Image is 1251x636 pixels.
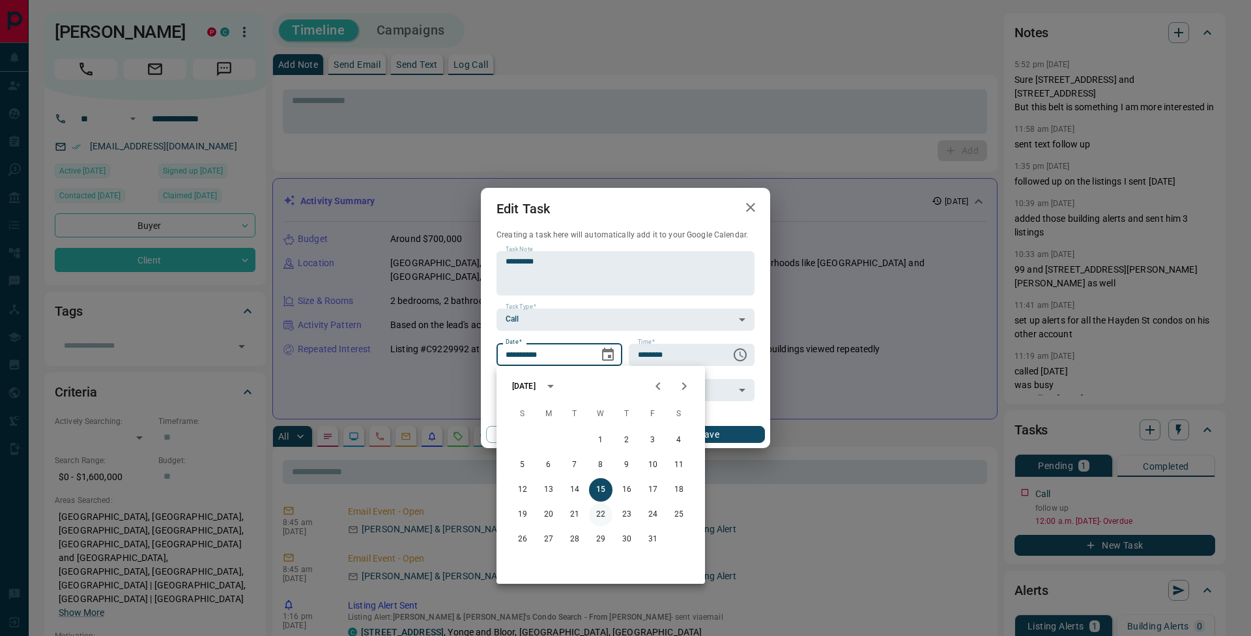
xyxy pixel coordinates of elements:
[539,375,562,397] button: calendar view is open, switch to year view
[615,528,639,551] button: 30
[511,478,534,502] button: 12
[671,373,697,399] button: Next month
[486,426,597,443] button: Cancel
[667,401,691,427] span: Saturday
[641,528,665,551] button: 31
[563,478,586,502] button: 14
[638,338,655,346] label: Time
[537,401,560,427] span: Monday
[511,528,534,551] button: 26
[511,503,534,526] button: 19
[641,503,665,526] button: 24
[589,453,612,477] button: 8
[615,503,639,526] button: 23
[506,303,536,311] label: Task Type
[537,503,560,526] button: 20
[641,401,665,427] span: Friday
[589,528,612,551] button: 29
[615,429,639,452] button: 2
[667,503,691,526] button: 25
[667,453,691,477] button: 11
[511,453,534,477] button: 5
[563,401,586,427] span: Tuesday
[641,478,665,502] button: 17
[506,245,532,254] label: Task Note
[511,401,534,427] span: Sunday
[537,528,560,551] button: 27
[589,478,612,502] button: 15
[506,338,522,346] label: Date
[615,478,639,502] button: 16
[615,401,639,427] span: Thursday
[641,429,665,452] button: 3
[589,429,612,452] button: 1
[654,426,765,443] button: Save
[615,453,639,477] button: 9
[496,230,755,241] p: Creating a task here will automatically add it to your Google Calendar.
[595,342,621,368] button: Choose date, selected date is Oct 15, 2025
[496,309,755,331] div: Call
[645,373,671,399] button: Previous month
[563,503,586,526] button: 21
[727,342,753,368] button: Choose time, selected time is 12:00 AM
[481,188,566,230] h2: Edit Task
[563,453,586,477] button: 7
[589,401,612,427] span: Wednesday
[641,453,665,477] button: 10
[667,478,691,502] button: 18
[563,528,586,551] button: 28
[537,453,560,477] button: 6
[537,478,560,502] button: 13
[667,429,691,452] button: 4
[589,503,612,526] button: 22
[512,380,536,392] div: [DATE]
